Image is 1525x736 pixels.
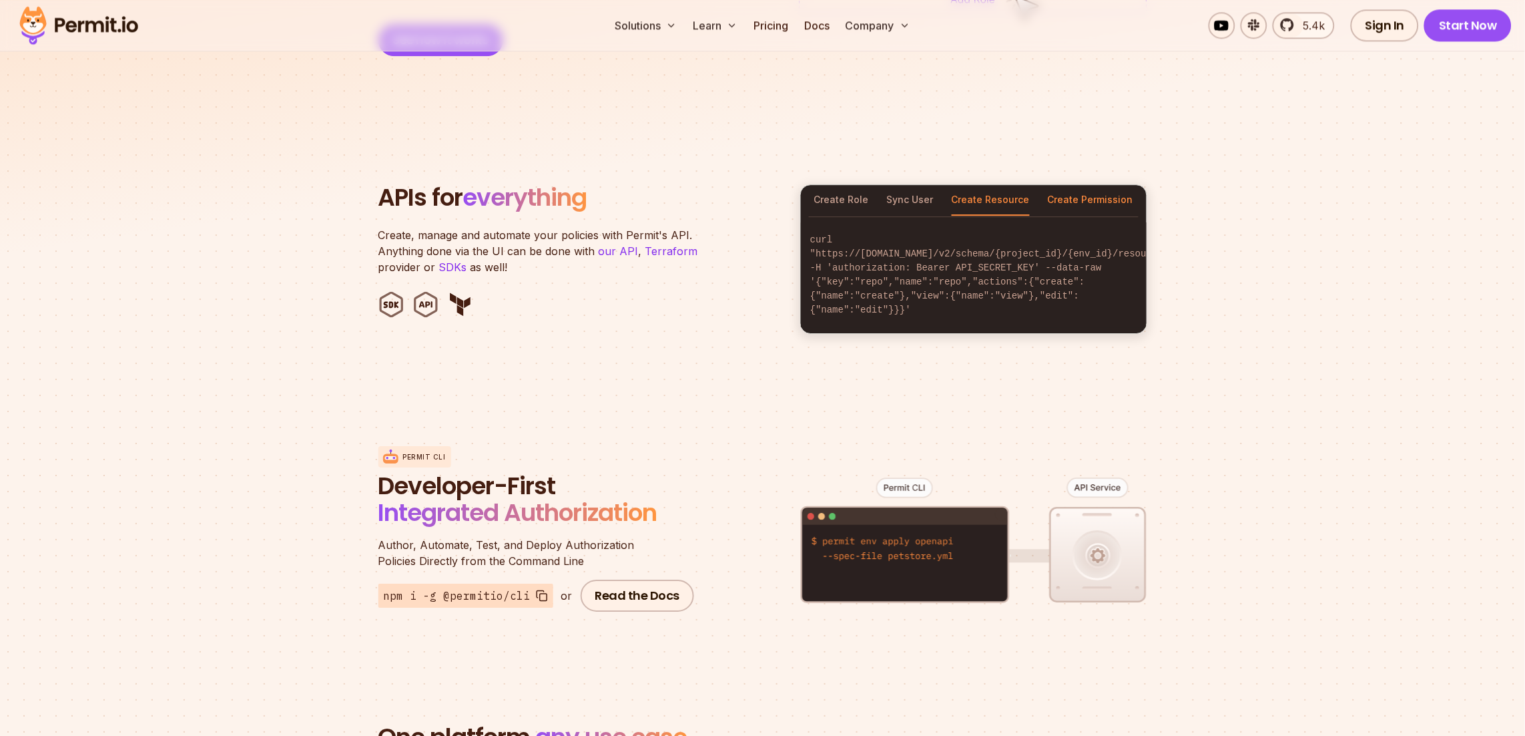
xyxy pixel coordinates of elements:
a: SDKs [439,260,467,274]
button: Create Permission [1048,185,1133,216]
span: npm i -g @permitio/cli [384,588,531,604]
a: Read the Docs [581,580,695,612]
a: Sign In [1351,9,1420,41]
h2: APIs for [378,184,784,211]
button: npm i -g @permitio/cli [378,584,553,608]
a: Start Now [1424,9,1512,41]
span: everything [463,180,587,214]
a: 5.4k [1273,12,1335,39]
code: curl "https://[DOMAIN_NAME]/v2/schema/{project_id}/{env_id}/resources" -H 'authorization: Bearer ... [801,222,1147,328]
p: Policies Directly from the Command Line [378,537,699,569]
button: Learn [687,12,743,39]
span: Developer-First [378,473,699,500]
button: Create Role [814,185,869,216]
button: Create Resource [952,185,1030,216]
span: 5.4k [1295,17,1325,33]
a: Terraform [645,244,698,258]
button: Sync User [887,185,934,216]
button: Company [840,12,916,39]
a: Pricing [748,12,794,39]
span: Integrated Authorization [378,496,657,530]
p: Permit CLI [403,452,446,462]
span: Author, Automate, Test, and Deploy Authorization [378,537,699,553]
p: Create, manage and automate your policies with Permit's API. Anything done via the UI can be done... [378,227,712,275]
button: Solutions [609,12,682,39]
div: or [561,588,573,604]
img: Permit logo [13,3,144,48]
a: Docs [799,12,835,39]
a: our API [599,244,639,258]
